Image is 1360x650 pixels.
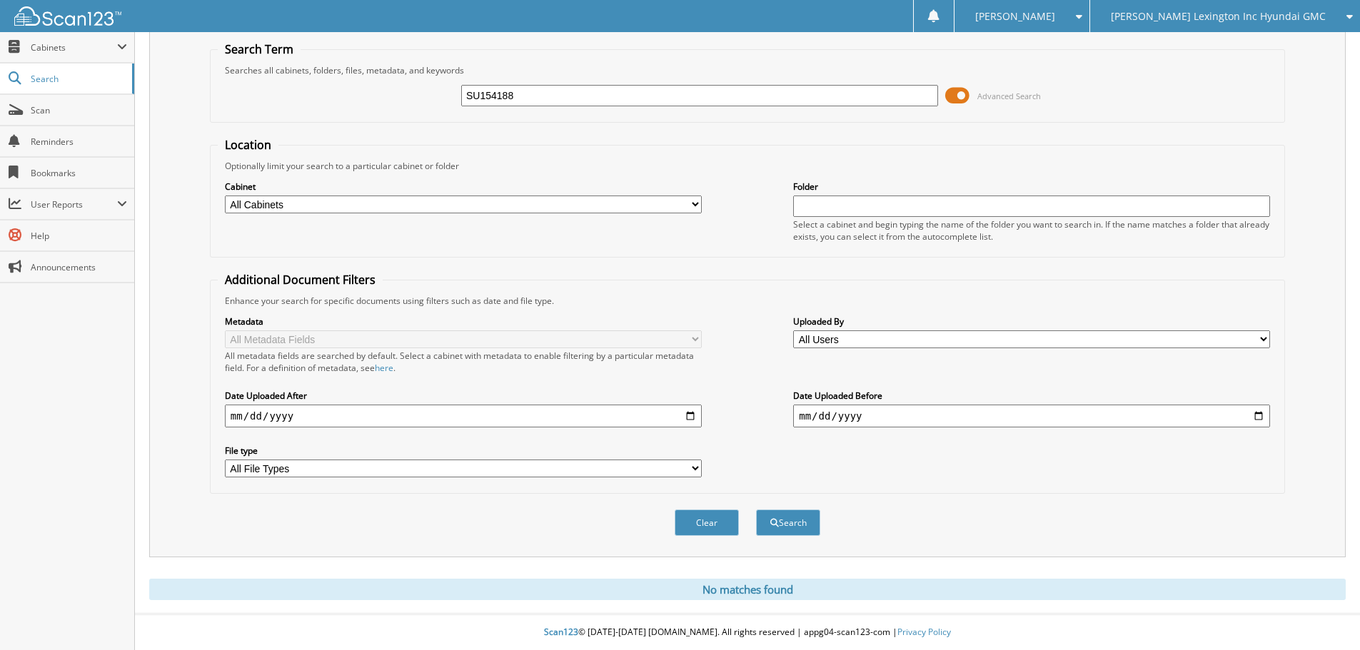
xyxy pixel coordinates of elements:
[793,405,1270,427] input: end
[31,198,117,210] span: User Reports
[1289,582,1360,650] iframe: Chat Widget
[31,261,127,273] span: Announcements
[218,41,301,57] legend: Search Term
[225,445,702,457] label: File type
[977,91,1041,101] span: Advanced Search
[793,315,1270,327] label: Uploaded By
[793,181,1270,193] label: Folder
[675,509,739,536] button: Clear
[31,104,127,116] span: Scan
[14,6,121,26] img: scan123-logo-white.svg
[225,390,702,402] label: Date Uploaded After
[31,230,127,242] span: Help
[135,615,1360,650] div: © [DATE]-[DATE] [DOMAIN_NAME]. All rights reserved | appg04-scan123-com |
[149,579,1346,600] div: No matches found
[975,12,1055,21] span: [PERSON_NAME]
[31,167,127,179] span: Bookmarks
[218,295,1277,307] div: Enhance your search for specific documents using filters such as date and file type.
[225,181,702,193] label: Cabinet
[218,272,383,288] legend: Additional Document Filters
[897,626,951,638] a: Privacy Policy
[218,64,1277,76] div: Searches all cabinets, folders, files, metadata, and keywords
[544,626,578,638] span: Scan123
[225,315,702,327] label: Metadata
[375,362,393,374] a: here
[793,218,1270,243] div: Select a cabinet and begin typing the name of the folder you want to search in. If the name match...
[225,405,702,427] input: start
[225,350,702,374] div: All metadata fields are searched by default. Select a cabinet with metadata to enable filtering b...
[218,137,278,153] legend: Location
[31,73,125,85] span: Search
[31,136,127,148] span: Reminders
[31,41,117,54] span: Cabinets
[218,160,1277,172] div: Optionally limit your search to a particular cabinet or folder
[756,509,820,536] button: Search
[793,390,1270,402] label: Date Uploaded Before
[1111,12,1326,21] span: [PERSON_NAME] Lexington Inc Hyundai GMC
